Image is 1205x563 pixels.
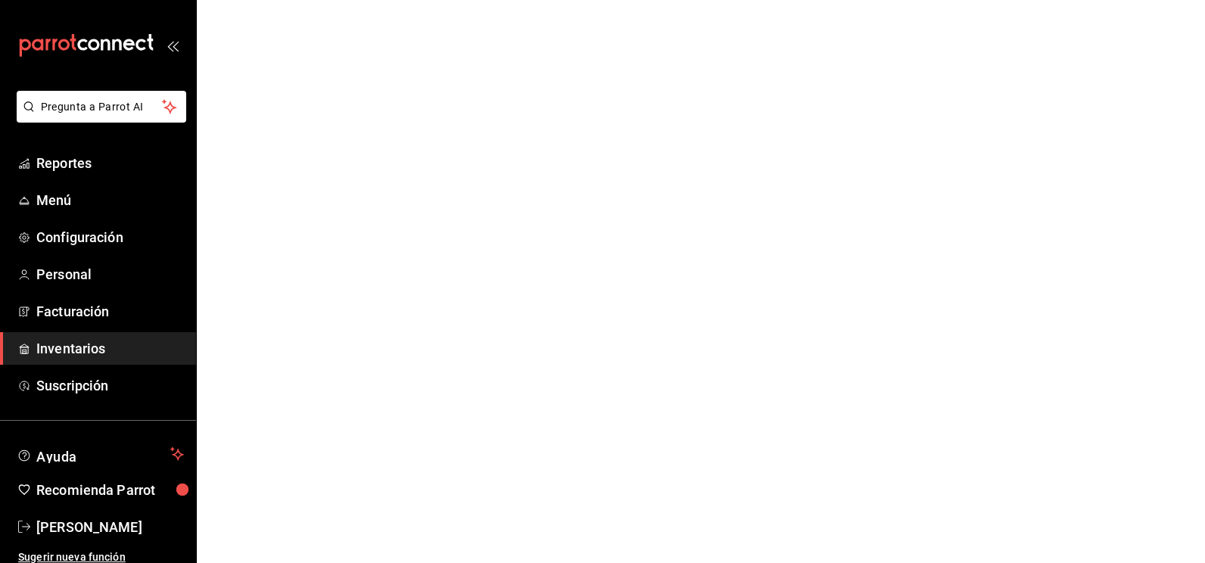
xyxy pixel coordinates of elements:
[36,190,184,210] span: Menú
[41,99,163,115] span: Pregunta a Parrot AI
[36,445,164,463] span: Ayuda
[36,153,184,173] span: Reportes
[36,264,184,285] span: Personal
[36,301,184,322] span: Facturación
[167,39,179,51] button: open_drawer_menu
[36,517,184,537] span: [PERSON_NAME]
[36,227,184,247] span: Configuración
[17,91,186,123] button: Pregunta a Parrot AI
[11,110,186,126] a: Pregunta a Parrot AI
[36,375,184,396] span: Suscripción
[36,480,184,500] span: Recomienda Parrot
[36,338,184,359] span: Inventarios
